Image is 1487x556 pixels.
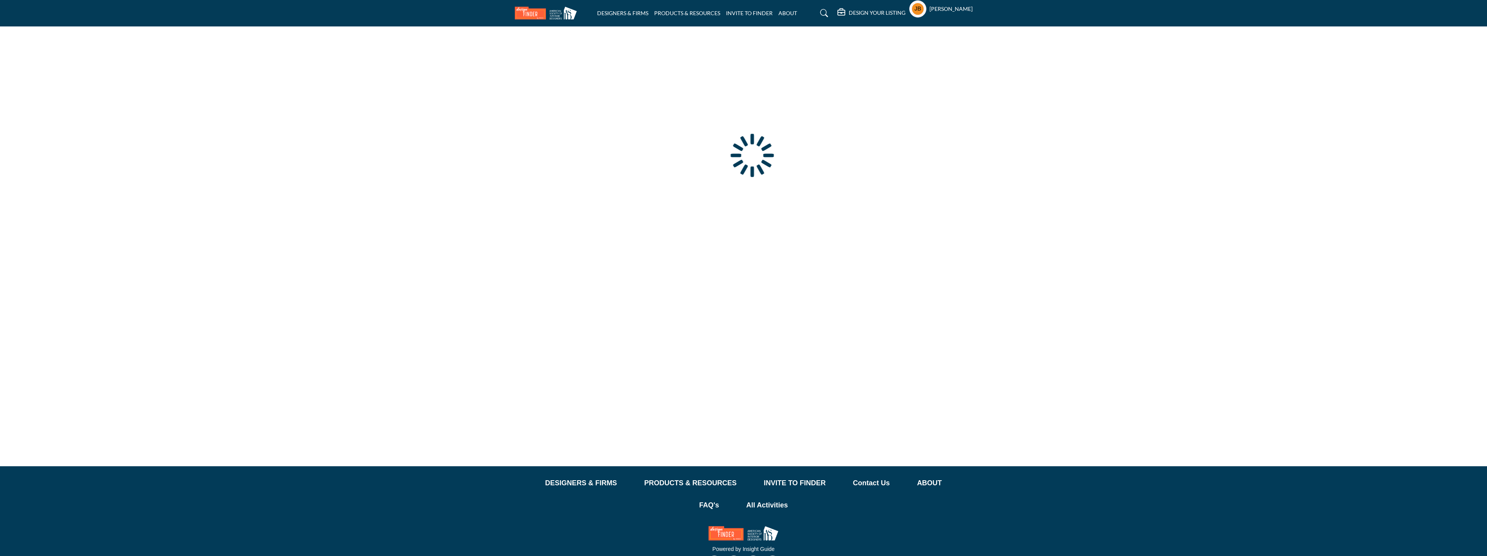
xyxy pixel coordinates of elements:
a: DESIGNERS & FIRMS [545,478,617,488]
a: INVITE TO FINDER [726,10,773,16]
div: DESIGN YOUR LISTING [837,9,905,18]
a: PRODUCTS & RESOURCES [644,478,737,488]
a: Powered by Insight Guide [712,546,775,552]
a: PRODUCTS & RESOURCES [654,10,720,16]
button: Show hide supplier dropdown [909,0,926,17]
img: Site Logo [515,7,581,19]
a: Contact Us [853,478,890,488]
img: No Site Logo [709,526,778,540]
a: ABOUT [917,478,942,488]
h5: DESIGN YOUR LISTING [849,9,905,16]
h5: [PERSON_NAME] [929,5,973,13]
a: ABOUT [778,10,797,16]
a: INVITE TO FINDER [764,478,826,488]
a: FAQ's [699,500,719,511]
a: Search [813,7,833,19]
a: DESIGNERS & FIRMS [597,10,648,16]
a: All Activities [746,500,788,511]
